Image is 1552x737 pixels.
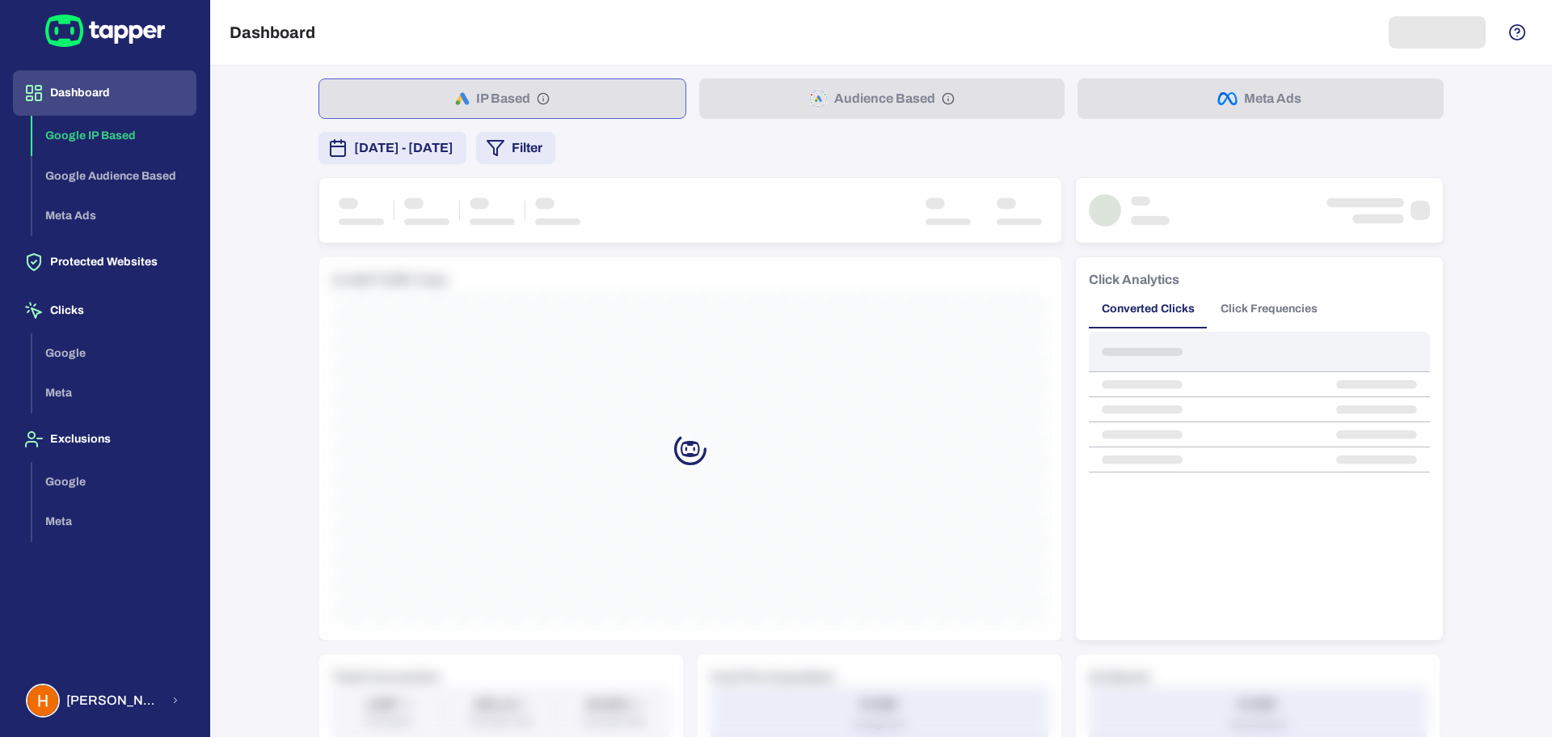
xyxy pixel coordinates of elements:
[13,417,196,462] button: Exclusions
[318,132,466,164] button: [DATE] - [DATE]
[27,685,58,716] img: Hozefa Rangwala
[13,85,196,99] a: Dashboard
[13,254,196,268] a: Protected Websites
[13,70,196,116] button: Dashboard
[13,677,196,724] button: Hozefa Rangwala[PERSON_NAME] [PERSON_NAME]
[1089,270,1179,290] h6: Click Analytics
[1089,290,1208,328] button: Converted Clicks
[354,138,453,158] span: [DATE] - [DATE]
[476,132,555,164] button: Filter
[66,693,161,709] span: [PERSON_NAME] [PERSON_NAME]
[230,23,315,42] h5: Dashboard
[13,288,196,333] button: Clicks
[13,303,196,316] a: Clicks
[13,239,196,285] button: Protected Websites
[13,431,196,445] a: Exclusions
[1208,290,1331,328] button: Click Frequencies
